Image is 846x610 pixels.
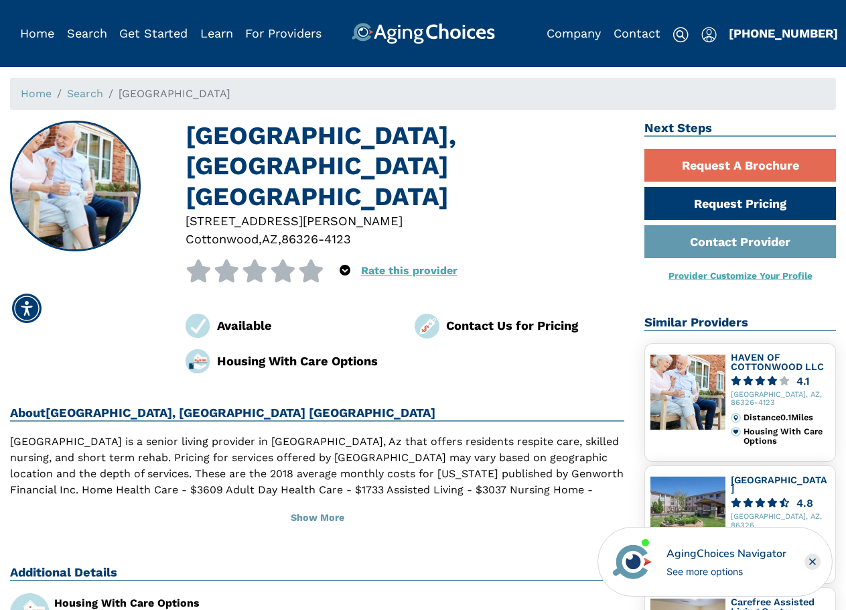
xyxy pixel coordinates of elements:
a: Request A Brochure [644,149,836,182]
button: Show More [10,503,624,533]
div: Popover trigger [701,23,717,44]
div: AgingChoices Navigator [666,546,786,562]
img: user-icon.svg [701,27,717,43]
div: Distance 0.1 Miles [744,413,830,422]
img: avatar [610,539,655,585]
div: 86326-4123 [281,230,351,248]
img: primary.svg [731,427,740,436]
div: Popover trigger [340,259,350,282]
div: Close [804,554,821,570]
a: Contact Provider [644,225,836,258]
a: HAVEN OF COTTONWOOD LLC [731,352,824,372]
a: Learn [200,26,233,40]
h2: Similar Providers [644,315,836,331]
div: [GEOGRAPHIC_DATA], AZ, 86326 [731,513,830,530]
img: distance.svg [731,413,740,422]
a: Rate this provider [361,264,457,277]
h2: Next Steps [644,121,836,137]
div: Housing With Care Options [217,352,395,370]
div: Housing With Care Options [54,598,307,609]
div: Contact Us for Pricing [446,316,624,334]
a: Search [67,87,103,100]
div: 4.1 [796,376,810,386]
a: Search [67,26,107,40]
span: , [259,232,262,246]
div: [GEOGRAPHIC_DATA], AZ, 86326-4123 [731,391,830,408]
img: Windsor Austin House, Cottonwood AZ [11,122,140,251]
a: For Providers [245,26,322,40]
div: Available [217,316,395,334]
h2: About [GEOGRAPHIC_DATA], [GEOGRAPHIC_DATA] [GEOGRAPHIC_DATA] [10,406,624,422]
h2: Additional Details [10,565,624,581]
div: 4.8 [796,498,813,508]
a: [GEOGRAPHIC_DATA] [731,475,827,495]
h1: [GEOGRAPHIC_DATA], [GEOGRAPHIC_DATA] [GEOGRAPHIC_DATA] [186,121,625,212]
div: Accessibility Menu [12,294,42,323]
img: AgingChoices [351,23,494,44]
span: Cottonwood [186,232,259,246]
img: search-icon.svg [673,27,689,43]
span: [GEOGRAPHIC_DATA] [119,87,230,100]
p: [GEOGRAPHIC_DATA] is a senior living provider in [GEOGRAPHIC_DATA], Az that offers residents resp... [10,434,624,514]
div: Popover trigger [67,23,107,44]
div: Housing With Care Options [744,427,830,446]
a: Company [547,26,601,40]
a: Request Pricing [644,187,836,220]
a: [PHONE_NUMBER] [729,26,838,40]
div: See more options [666,564,786,578]
a: 4.8 [731,498,830,508]
div: [STREET_ADDRESS][PERSON_NAME] [186,212,625,230]
a: Home [21,87,52,100]
a: 4.1 [731,376,830,386]
a: Get Started [119,26,188,40]
span: , [278,232,281,246]
nav: breadcrumb [10,78,836,110]
a: Contact [614,26,660,40]
a: Home [20,26,54,40]
a: Provider Customize Your Profile [668,270,813,281]
span: AZ [262,232,278,246]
